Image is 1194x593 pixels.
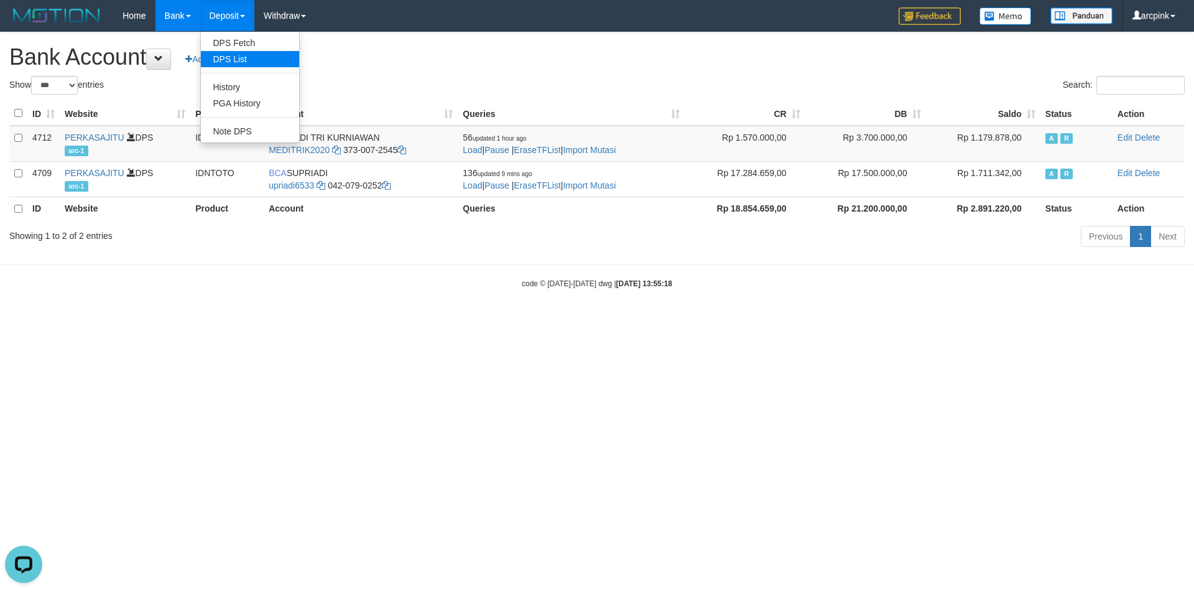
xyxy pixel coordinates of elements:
td: 4709 [27,161,60,197]
th: Saldo: activate to sort column ascending [926,101,1040,126]
a: Delete [1135,168,1160,178]
th: CR: activate to sort column ascending [685,101,805,126]
a: Pause [484,145,509,155]
select: Showentries [31,76,78,95]
a: DPS List [201,51,299,67]
th: Account [264,197,458,221]
span: 136 [463,168,532,178]
span: updated 9 mins ago [478,170,532,177]
span: arc-1 [65,181,88,192]
a: Copy 0420790252 to clipboard [382,180,391,190]
th: ID: activate to sort column ascending [27,101,60,126]
th: Action [1113,101,1185,126]
a: Load [463,180,482,190]
a: DPS Fetch [201,35,299,51]
th: DB: activate to sort column ascending [805,101,926,126]
span: 56 [463,133,526,142]
img: Feedback.jpg [899,7,961,25]
label: Show entries [9,76,104,95]
td: 4712 [27,126,60,162]
a: Edit [1118,168,1132,178]
span: | | | [463,133,616,155]
th: Rp 21.200.000,00 [805,197,926,221]
button: Open LiveChat chat widget [5,5,42,42]
a: MEDITRIK2020 [269,145,330,155]
th: Rp 2.891.220,00 [926,197,1040,221]
img: Button%20Memo.svg [979,7,1032,25]
td: Rp 1.570.000,00 [685,126,805,162]
td: IDNPOKER [190,126,264,162]
td: Rp 1.179.878,00 [926,126,1040,162]
th: Queries: activate to sort column ascending [458,101,684,126]
th: ID [27,197,60,221]
a: PGA History [201,95,299,111]
strong: [DATE] 13:55:18 [616,279,672,288]
img: panduan.png [1050,7,1113,24]
td: Rp 3.700.000,00 [805,126,926,162]
td: DPS [60,161,190,197]
a: Copy upriadi6533 to clipboard [317,180,325,190]
span: Running [1060,169,1073,179]
a: upriadi6533 [269,180,314,190]
a: PERKASAJITU [65,133,124,142]
td: Rp 17.284.659,00 [685,161,805,197]
a: Copy MEDITRIK2020 to clipboard [332,145,341,155]
td: DPS [60,126,190,162]
span: Active [1045,133,1058,144]
span: updated 1 hour ago [473,135,527,142]
th: Action [1113,197,1185,221]
a: Delete [1135,133,1160,142]
td: Rp 17.500.000,00 [805,161,926,197]
th: Website [60,197,190,221]
a: PERKASAJITU [65,168,124,178]
a: Import Mutasi [563,145,616,155]
a: EraseTFList [514,145,560,155]
th: Status [1040,197,1113,221]
th: Website: activate to sort column ascending [60,101,190,126]
img: MOTION_logo.png [9,6,104,25]
span: | | | [463,168,616,190]
th: Product: activate to sort column ascending [190,101,264,126]
a: Edit [1118,133,1132,142]
th: Rp 18.854.659,00 [685,197,805,221]
a: Add Bank Account [177,49,271,70]
th: Queries [458,197,684,221]
a: Copy 3730072545 to clipboard [397,145,406,155]
td: SUPRIADI 042-079-0252 [264,161,458,197]
a: 1 [1130,226,1151,247]
a: Pause [484,180,509,190]
td: Rp 1.711.342,00 [926,161,1040,197]
a: Next [1150,226,1185,247]
td: IDNTOTO [190,161,264,197]
th: Product [190,197,264,221]
a: Note DPS [201,123,299,139]
input: Search: [1096,76,1185,95]
a: EraseTFList [514,180,560,190]
span: Running [1060,133,1073,144]
span: BCA [269,168,287,178]
a: Import Mutasi [563,180,616,190]
div: Showing 1 to 2 of 2 entries [9,225,488,242]
label: Search: [1063,76,1185,95]
a: Previous [1081,226,1131,247]
h1: Bank Account [9,45,1185,70]
td: MEDI TRI KURNIAWAN 373-007-2545 [264,126,458,162]
a: Load [463,145,482,155]
th: Account: activate to sort column ascending [264,101,458,126]
a: History [201,79,299,95]
small: code © [DATE]-[DATE] dwg | [522,279,672,288]
span: arc-1 [65,146,88,156]
th: Status [1040,101,1113,126]
span: Active [1045,169,1058,179]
